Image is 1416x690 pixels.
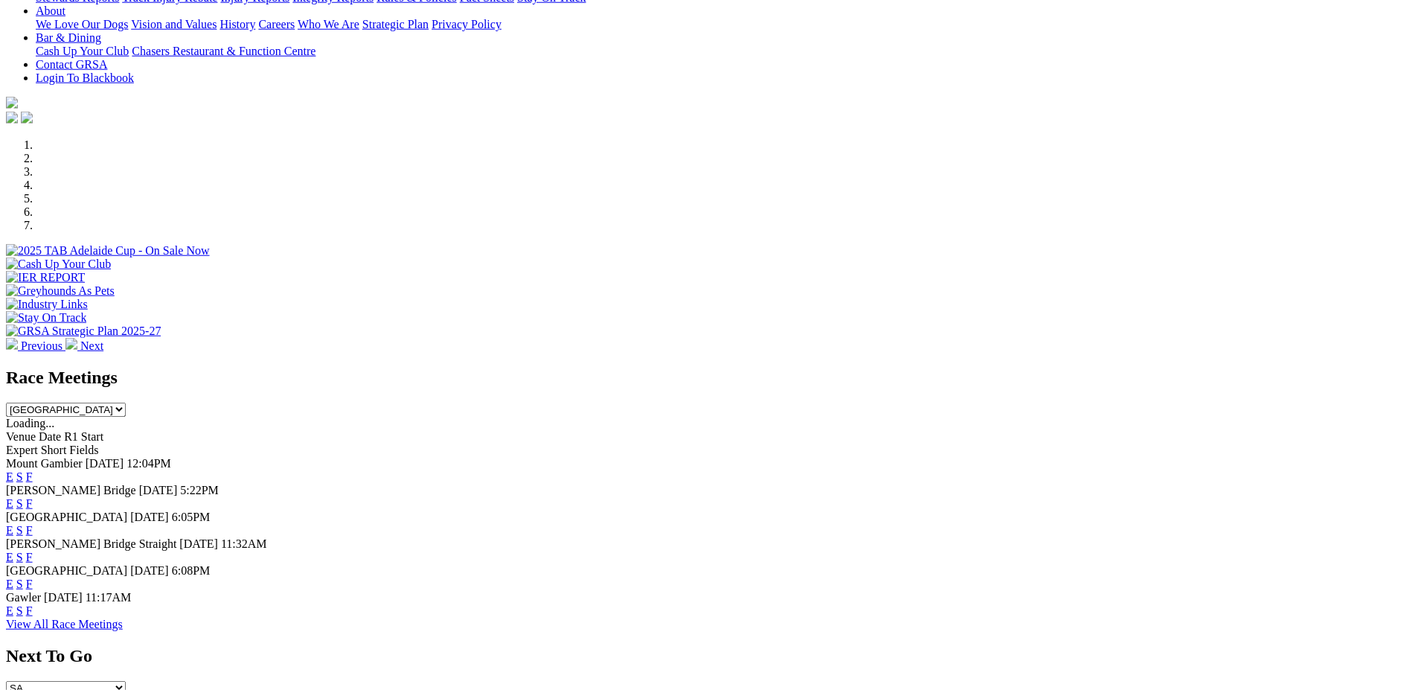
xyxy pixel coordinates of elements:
[16,604,23,617] a: S
[6,311,86,325] img: Stay On Track
[16,578,23,590] a: S
[6,284,115,298] img: Greyhounds As Pets
[172,511,211,523] span: 6:05PM
[6,497,13,510] a: E
[6,551,13,563] a: E
[6,298,88,311] img: Industry Links
[172,564,211,577] span: 6:08PM
[6,417,54,429] span: Loading...
[86,591,132,604] span: 11:17AM
[130,511,169,523] span: [DATE]
[26,578,33,590] a: F
[6,484,136,496] span: [PERSON_NAME] Bridge
[6,511,127,523] span: [GEOGRAPHIC_DATA]
[6,444,38,456] span: Expert
[80,339,103,352] span: Next
[6,604,13,617] a: E
[6,368,1410,388] h2: Race Meetings
[6,564,127,577] span: [GEOGRAPHIC_DATA]
[139,484,178,496] span: [DATE]
[65,338,77,350] img: chevron-right-pager-white.svg
[41,444,67,456] span: Short
[6,97,18,109] img: logo-grsa-white.png
[6,258,111,271] img: Cash Up Your Club
[6,338,18,350] img: chevron-left-pager-white.svg
[220,18,255,31] a: History
[6,339,65,352] a: Previous
[180,484,219,496] span: 5:22PM
[65,339,103,352] a: Next
[36,45,129,57] a: Cash Up Your Club
[36,58,107,71] a: Contact GRSA
[16,551,23,563] a: S
[221,537,267,550] span: 11:32AM
[6,537,176,550] span: [PERSON_NAME] Bridge Straight
[16,497,23,510] a: S
[132,45,315,57] a: Chasers Restaurant & Function Centre
[21,112,33,124] img: twitter.svg
[64,430,103,443] span: R1 Start
[36,45,1410,58] div: Bar & Dining
[6,646,1410,666] h2: Next To Go
[36,18,1410,31] div: About
[258,18,295,31] a: Careers
[6,470,13,483] a: E
[6,457,83,470] span: Mount Gambier
[131,18,217,31] a: Vision and Values
[26,604,33,617] a: F
[6,430,36,443] span: Venue
[86,457,124,470] span: [DATE]
[179,537,218,550] span: [DATE]
[21,339,63,352] span: Previous
[26,524,33,537] a: F
[126,457,171,470] span: 12:04PM
[362,18,429,31] a: Strategic Plan
[432,18,502,31] a: Privacy Policy
[44,591,83,604] span: [DATE]
[16,524,23,537] a: S
[16,470,23,483] a: S
[6,325,161,338] img: GRSA Strategic Plan 2025-27
[36,71,134,84] a: Login To Blackbook
[6,618,123,630] a: View All Race Meetings
[6,271,85,284] img: IER REPORT
[6,591,41,604] span: Gawler
[6,112,18,124] img: facebook.svg
[130,564,169,577] span: [DATE]
[26,551,33,563] a: F
[36,18,128,31] a: We Love Our Dogs
[39,430,61,443] span: Date
[36,31,101,44] a: Bar & Dining
[36,4,65,17] a: About
[6,524,13,537] a: E
[6,578,13,590] a: E
[69,444,98,456] span: Fields
[26,497,33,510] a: F
[6,244,210,258] img: 2025 TAB Adelaide Cup - On Sale Now
[26,470,33,483] a: F
[298,18,359,31] a: Who We Are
